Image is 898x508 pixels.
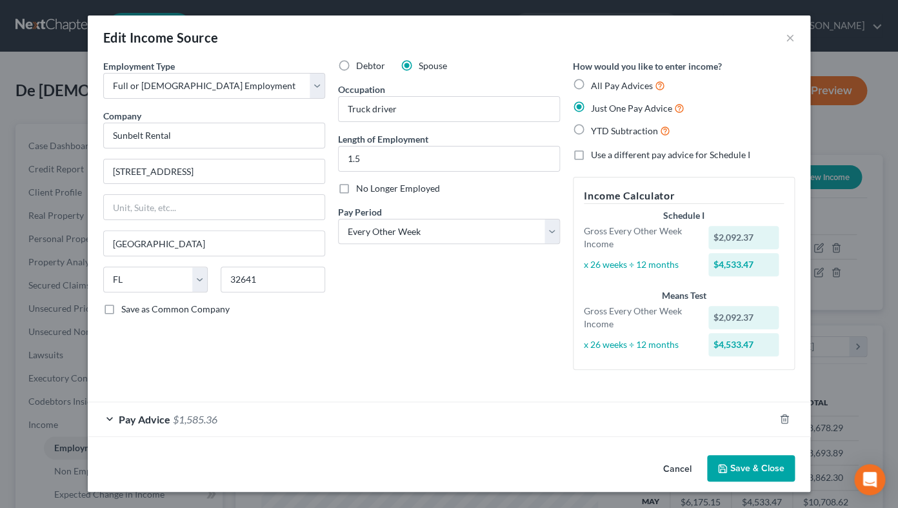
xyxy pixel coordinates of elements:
input: Enter zip... [221,267,325,292]
button: × [786,30,795,45]
input: Enter address... [104,159,324,184]
span: Pay Advice [119,413,170,425]
label: How would you like to enter income? [573,59,722,73]
span: Just One Pay Advice [591,103,672,114]
span: Pay Period [338,207,382,218]
button: Cancel [653,456,702,482]
button: Save & Close [707,455,795,482]
label: Length of Employment [338,132,428,146]
div: Edit Income Source [103,28,218,46]
span: Company [103,110,141,121]
div: Gross Every Other Week Income [577,305,702,330]
div: Gross Every Other Week Income [577,225,702,250]
div: $2,092.37 [708,226,779,249]
input: -- [339,97,559,121]
input: Enter city... [104,231,324,256]
input: Unit, Suite, etc... [104,195,324,219]
div: $4,533.47 [708,333,779,356]
div: Schedule I [584,209,784,222]
span: Employment Type [103,61,175,72]
span: Debtor [356,60,385,71]
div: x 26 weeks ÷ 12 months [577,258,702,271]
span: Save as Common Company [121,303,230,314]
span: All Pay Advices [591,80,653,91]
span: Spouse [419,60,447,71]
input: Search company by name... [103,123,325,148]
input: ex: 2 years [339,147,559,171]
span: YTD Subtraction [591,125,658,136]
div: $4,533.47 [708,253,779,276]
div: Open Intercom Messenger [854,464,885,495]
div: x 26 weeks ÷ 12 months [577,338,702,351]
span: No Longer Employed [356,183,440,194]
label: Occupation [338,83,385,96]
span: $1,585.36 [173,413,217,425]
span: Use a different pay advice for Schedule I [591,149,750,160]
h5: Income Calculator [584,188,784,204]
div: Means Test [584,289,784,302]
div: $2,092.37 [708,306,779,329]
